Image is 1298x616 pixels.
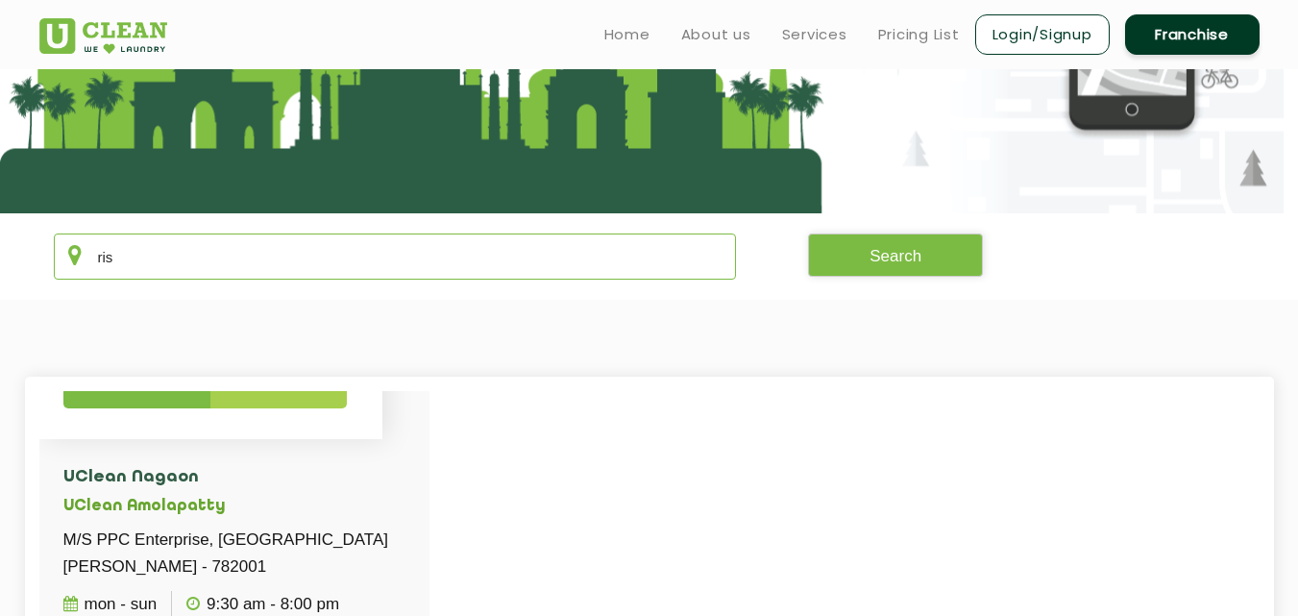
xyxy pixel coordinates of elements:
h5: UClean Amolapatty [63,498,405,516]
a: Login/Signup [975,14,1110,55]
a: Pricing List [878,23,960,46]
a: Home [604,23,650,46]
a: Franchise [1125,14,1260,55]
a: Services [782,23,847,46]
a: About us [681,23,751,46]
input: Enter city/area/pin Code [54,234,737,280]
p: M/S PPC Enterprise, [GEOGRAPHIC_DATA][PERSON_NAME] - 782001 [63,527,405,580]
h4: UClean Nagaon [63,468,405,487]
button: Search [808,234,983,277]
img: UClean Laundry and Dry Cleaning [39,18,167,54]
